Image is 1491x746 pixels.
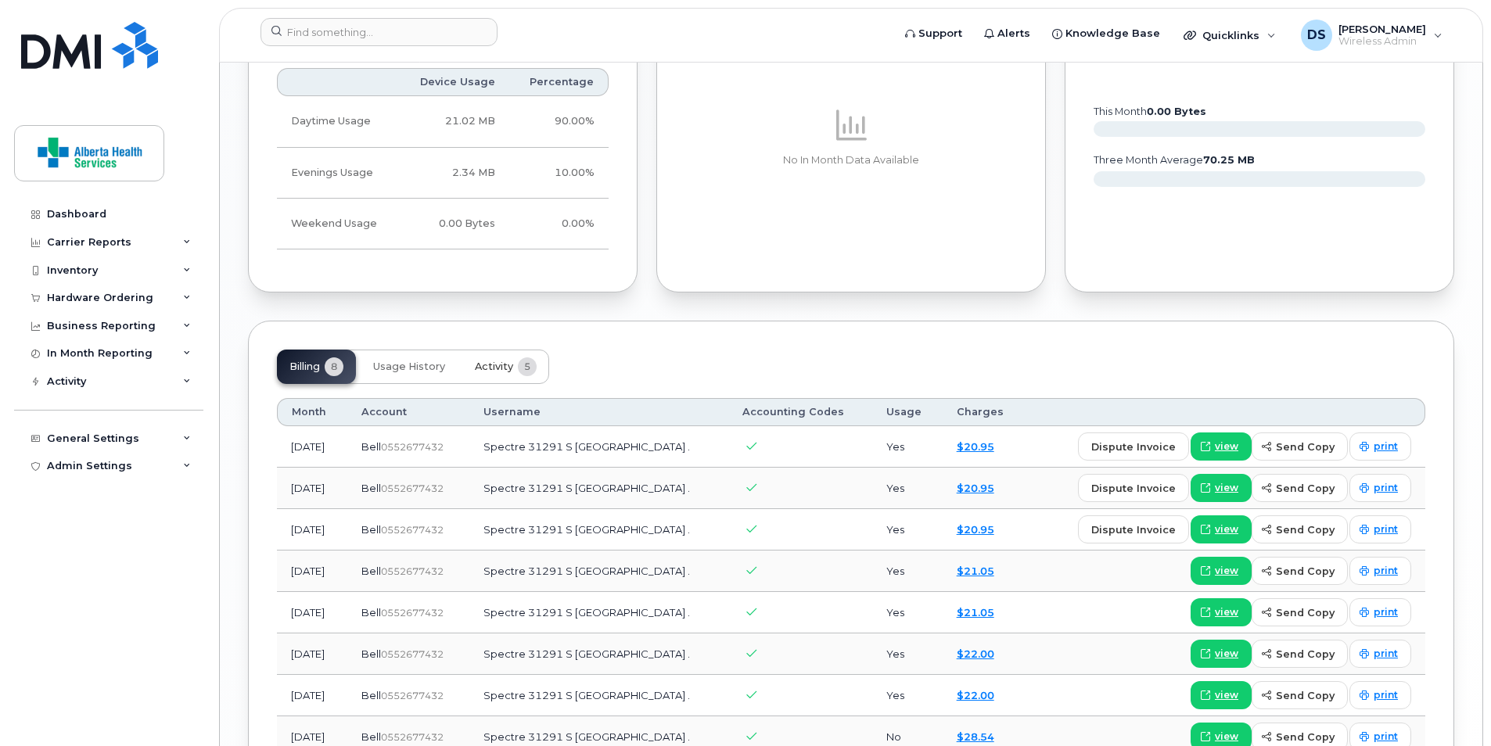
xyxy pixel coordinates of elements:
td: Spectre 31291 S [GEOGRAPHIC_DATA] . [469,509,729,551]
span: Bell [361,730,381,743]
button: send copy [1252,432,1348,461]
button: send copy [1252,640,1348,668]
a: $20.95 [957,523,994,536]
td: [DATE] [277,468,347,509]
span: dispute invoice [1091,481,1176,496]
span: view [1215,481,1238,495]
span: view [1215,439,1238,454]
span: 0552677432 [381,648,444,660]
span: Bell [361,565,381,577]
text: this month [1093,106,1206,117]
td: Spectre 31291 S [GEOGRAPHIC_DATA] . [469,551,729,592]
th: Percentage [509,68,609,96]
span: print [1374,647,1398,661]
span: print [1374,439,1398,454]
td: Daytime Usage [277,96,399,147]
span: send copy [1276,688,1335,703]
th: Device Usage [399,68,509,96]
a: view [1191,557,1252,585]
td: 90.00% [509,96,609,147]
span: print [1374,730,1398,744]
td: 0.00% [509,199,609,249]
a: view [1191,474,1252,502]
span: send copy [1276,564,1335,579]
tr: Friday from 6:00pm to Monday 8:00am [277,199,609,249]
td: [DATE] [277,551,347,592]
span: Bell [361,523,381,536]
span: print [1374,688,1398,702]
td: [DATE] [277,592,347,633]
td: Weekend Usage [277,199,399,249]
span: print [1374,481,1398,495]
span: Usage History [373,360,445,373]
td: Yes [872,592,943,633]
a: print [1349,432,1411,461]
span: send copy [1276,730,1335,744]
span: dispute invoice [1091,439,1176,454]
td: 21.02 MB [399,96,509,147]
td: Evenings Usage [277,148,399,199]
button: send copy [1252,474,1348,502]
a: print [1349,515,1411,543]
td: [DATE] [277,426,347,468]
td: Yes [872,675,943,716]
a: print [1349,557,1411,585]
button: send copy [1252,515,1348,543]
tspan: 70.25 MB [1203,154,1255,166]
span: [PERSON_NAME] [1338,23,1426,35]
a: view [1191,432,1252,461]
th: Month [277,398,347,426]
span: send copy [1276,605,1335,620]
td: Yes [872,426,943,468]
a: $21.05 [957,606,994,619]
a: view [1191,640,1252,668]
a: print [1349,474,1411,502]
span: view [1215,647,1238,661]
p: No In Month Data Available [685,153,1017,167]
a: $20.95 [957,482,994,494]
span: view [1215,605,1238,619]
span: send copy [1276,481,1335,496]
span: Bell [361,647,381,660]
span: Bell [361,482,381,494]
div: Quicklinks [1173,20,1287,51]
span: Bell [361,440,381,453]
td: Spectre 31291 S [GEOGRAPHIC_DATA] . [469,592,729,633]
span: Support [918,26,962,41]
td: Yes [872,468,943,509]
td: [DATE] [277,509,347,551]
span: DS [1307,26,1326,45]
a: view [1191,598,1252,626]
td: Spectre 31291 S [GEOGRAPHIC_DATA] . [469,426,729,468]
span: send copy [1276,439,1335,454]
tr: Weekdays from 6:00pm to 8:00am [277,148,609,199]
a: print [1349,598,1411,626]
a: $20.95 [957,440,994,453]
button: dispute invoice [1078,474,1189,502]
span: Alerts [997,26,1030,41]
td: Yes [872,551,943,592]
a: view [1191,515,1252,543]
span: print [1374,564,1398,578]
span: view [1215,522,1238,536]
input: Find something... [260,18,498,46]
td: 0.00 Bytes [399,199,509,249]
td: Spectre 31291 S [GEOGRAPHIC_DATA] . [469,468,729,509]
span: 0552677432 [381,731,444,743]
a: print [1349,681,1411,709]
span: 0552677432 [381,565,444,577]
span: view [1215,730,1238,744]
a: $28.54 [957,730,994,743]
a: view [1191,681,1252,709]
span: Bell [361,606,381,619]
td: 2.34 MB [399,148,509,199]
td: [DATE] [277,675,347,716]
a: Support [894,18,973,49]
button: dispute invoice [1078,515,1189,543]
th: Username [469,398,729,426]
span: view [1215,688,1238,702]
span: 0552677432 [381,524,444,536]
span: send copy [1276,522,1335,537]
span: dispute invoice [1091,522,1176,537]
text: three month average [1093,154,1255,166]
